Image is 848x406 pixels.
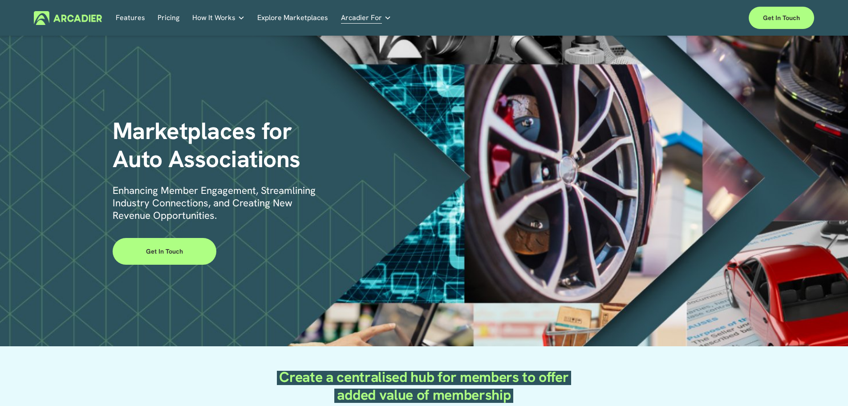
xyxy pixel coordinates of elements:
[113,238,216,265] a: Get in Touch
[749,7,814,29] a: Get in touch
[341,11,391,25] a: folder dropdown
[34,11,102,25] img: Arcadier
[279,368,572,404] span: Create a centralised hub for members to offer added value of membership
[116,11,145,25] a: Features
[341,12,382,24] span: Arcadier For
[192,12,235,24] span: How It Works
[113,184,318,222] span: Enhancing Member Engagement, Streamlining Industry Connections, and Creating New Revenue Opportun...
[158,11,179,25] a: Pricing
[257,11,328,25] a: Explore Marketplaces
[192,11,245,25] a: folder dropdown
[113,115,300,174] span: Marketplaces for Auto Associations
